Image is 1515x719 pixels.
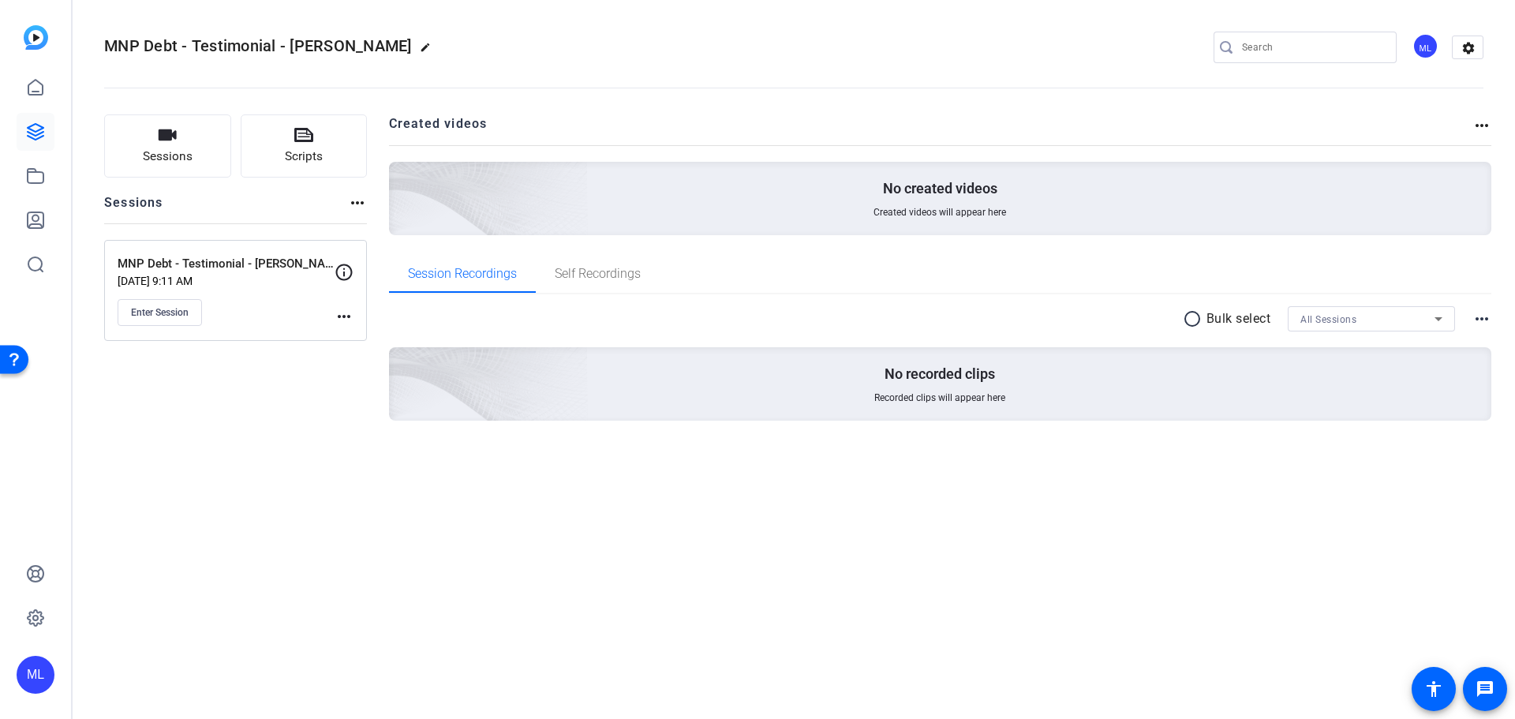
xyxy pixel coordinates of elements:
button: Scripts [241,114,368,178]
div: ML [17,656,54,694]
h2: Sessions [104,193,163,223]
span: Session Recordings [408,268,517,280]
div: ML [1412,33,1438,59]
mat-icon: radio_button_unchecked [1183,309,1206,328]
span: All Sessions [1300,314,1356,325]
ngx-avatar: MNP LLP [1412,33,1440,61]
p: [DATE] 9:11 AM [118,275,335,287]
mat-icon: more_horiz [348,193,367,212]
p: Bulk select [1206,309,1271,328]
mat-icon: message [1476,680,1494,698]
img: blue-gradient.svg [24,25,48,50]
span: Created videos will appear here [873,206,1006,219]
button: Sessions [104,114,231,178]
button: Enter Session [118,299,202,326]
mat-icon: more_horiz [335,307,353,326]
mat-icon: more_horiz [1472,309,1491,328]
span: Sessions [143,148,193,166]
img: Creted videos background [212,6,589,348]
img: embarkstudio-empty-session.png [212,191,589,534]
p: No recorded clips [885,365,995,384]
p: MNP Debt - Testimonial - [PERSON_NAME] [118,255,335,273]
span: MNP Debt - Testimonial - [PERSON_NAME] [104,36,412,55]
mat-icon: more_horiz [1472,116,1491,135]
p: No created videos [883,179,997,198]
input: Search [1242,38,1384,57]
span: Enter Session [131,306,189,319]
span: Recorded clips will appear here [874,391,1005,404]
span: Scripts [285,148,323,166]
mat-icon: accessibility [1424,680,1443,698]
span: Self Recordings [555,268,641,280]
h2: Created videos [389,114,1473,145]
mat-icon: settings [1453,36,1484,60]
mat-icon: edit [420,42,439,61]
